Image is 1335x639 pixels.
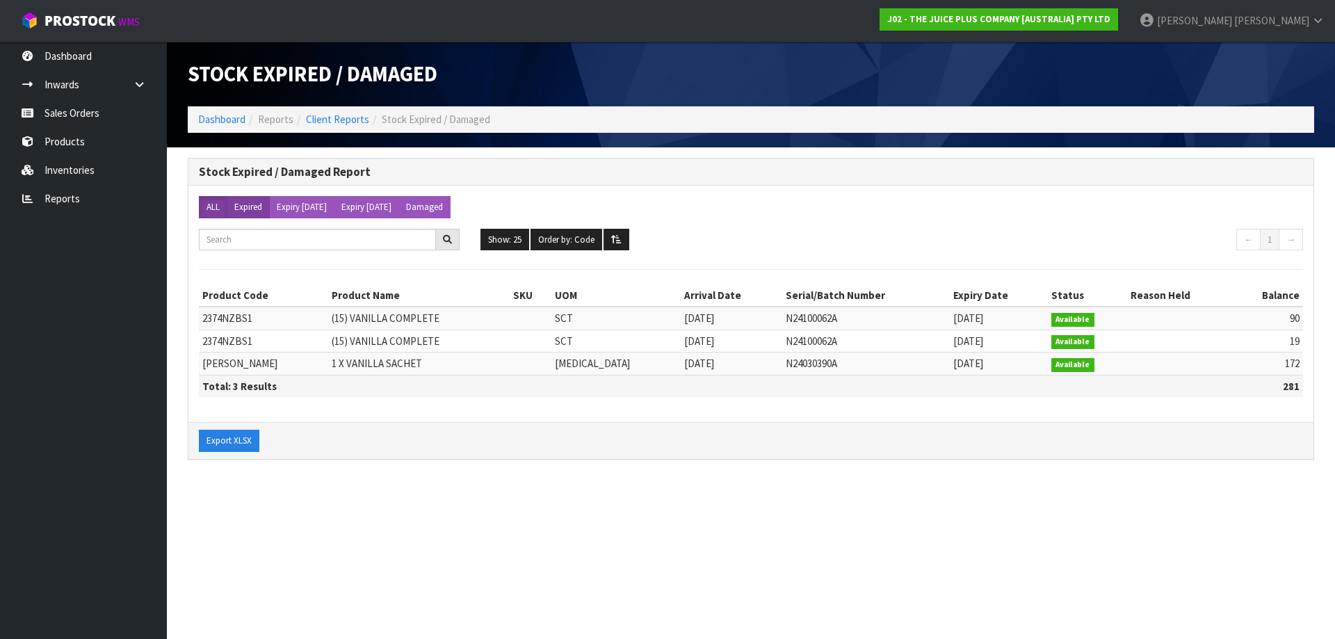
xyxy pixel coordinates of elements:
[227,196,270,218] button: Expired
[199,196,227,218] button: ALL
[202,357,277,370] span: [PERSON_NAME]
[1285,357,1300,370] span: 172
[258,113,293,126] span: Reports
[269,196,334,218] button: Expiry [DATE]
[551,284,681,307] th: UOM
[1127,284,1233,307] th: Reason Held
[786,357,837,370] span: N24030390A
[198,113,245,126] a: Dashboard
[202,334,252,348] span: 2374NZBS1
[199,165,1303,179] h3: Stock Expired / Damaged Report
[1051,313,1095,327] span: Available
[382,113,490,126] span: Stock Expired / Damaged
[1236,229,1261,251] a: ←
[199,229,436,250] input: Search
[202,312,252,325] span: 2374NZBS1
[1233,284,1303,307] th: Balance
[953,312,983,325] span: [DATE]
[332,334,439,348] span: (15) VANILLA COMPLETE
[684,312,714,325] span: [DATE]
[1234,14,1309,27] span: [PERSON_NAME]
[1157,14,1232,27] span: [PERSON_NAME]
[188,60,437,87] span: Stock Expired / Damaged
[1051,358,1095,372] span: Available
[953,334,983,348] span: [DATE]
[480,229,529,251] button: Show: 25
[332,357,422,370] span: 1 X VANILLA SACHET
[199,284,328,307] th: Product Code
[334,196,399,218] button: Expiry [DATE]
[398,196,451,218] button: Damaged
[786,312,837,325] span: N24100062A
[555,334,573,348] span: SCT
[199,430,259,452] button: Export XLSX
[887,13,1110,25] strong: J02 - THE JUICE PLUS COMPANY [AUSTRALIA] PTY LTD
[1290,312,1300,325] span: 90
[681,284,782,307] th: Arrival Date
[555,312,573,325] span: SCT
[118,15,140,29] small: WMS
[1283,380,1300,393] span: 281
[1051,335,1095,349] span: Available
[555,357,630,370] span: [MEDICAL_DATA]
[199,375,328,397] th: Total: 3 Results
[1048,284,1128,307] th: Status
[786,334,837,348] span: N24100062A
[950,284,1048,307] th: Expiry Date
[332,312,439,325] span: (15) VANILLA COMPLETE
[1043,229,1304,254] nav: Page navigation
[306,113,369,126] a: Client Reports
[684,357,714,370] span: [DATE]
[684,334,714,348] span: [DATE]
[531,229,602,251] button: Order by: Code
[1260,229,1279,251] a: 1
[21,12,38,29] img: cube-alt.png
[44,12,115,30] span: ProStock
[953,357,983,370] span: [DATE]
[1279,229,1303,251] a: →
[1290,334,1300,348] span: 19
[328,284,510,307] th: Product Name
[782,284,950,307] th: Serial/Batch Number
[510,284,551,307] th: SKU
